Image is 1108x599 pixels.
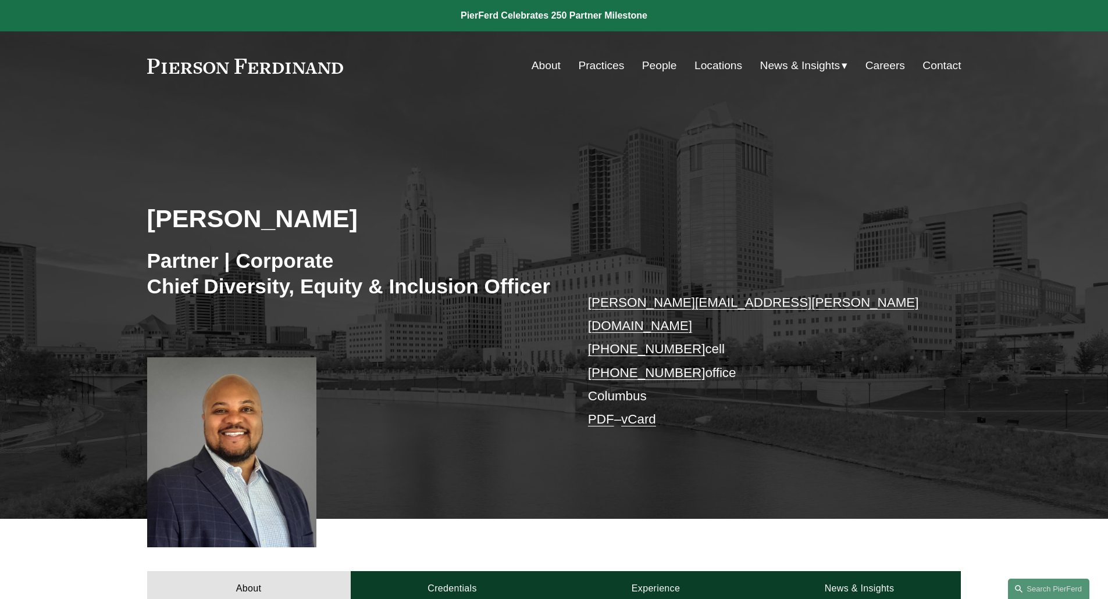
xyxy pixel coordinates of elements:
a: About [532,55,561,77]
span: News & Insights [760,56,840,76]
a: [PERSON_NAME][EMAIL_ADDRESS][PERSON_NAME][DOMAIN_NAME] [588,295,919,333]
h3: Partner | Corporate Chief Diversity, Equity & Inclusion Officer [147,248,554,299]
a: PDF [588,412,614,426]
a: Practices [578,55,624,77]
a: Careers [865,55,905,77]
a: People [642,55,677,77]
a: Contact [922,55,961,77]
h2: [PERSON_NAME] [147,203,554,234]
a: folder dropdown [760,55,848,77]
a: [PHONE_NUMBER] [588,342,706,356]
a: vCard [621,412,656,426]
a: [PHONE_NUMBER] [588,365,706,380]
a: Search this site [1008,579,1089,599]
a: Locations [694,55,742,77]
p: cell office Columbus – [588,291,927,432]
